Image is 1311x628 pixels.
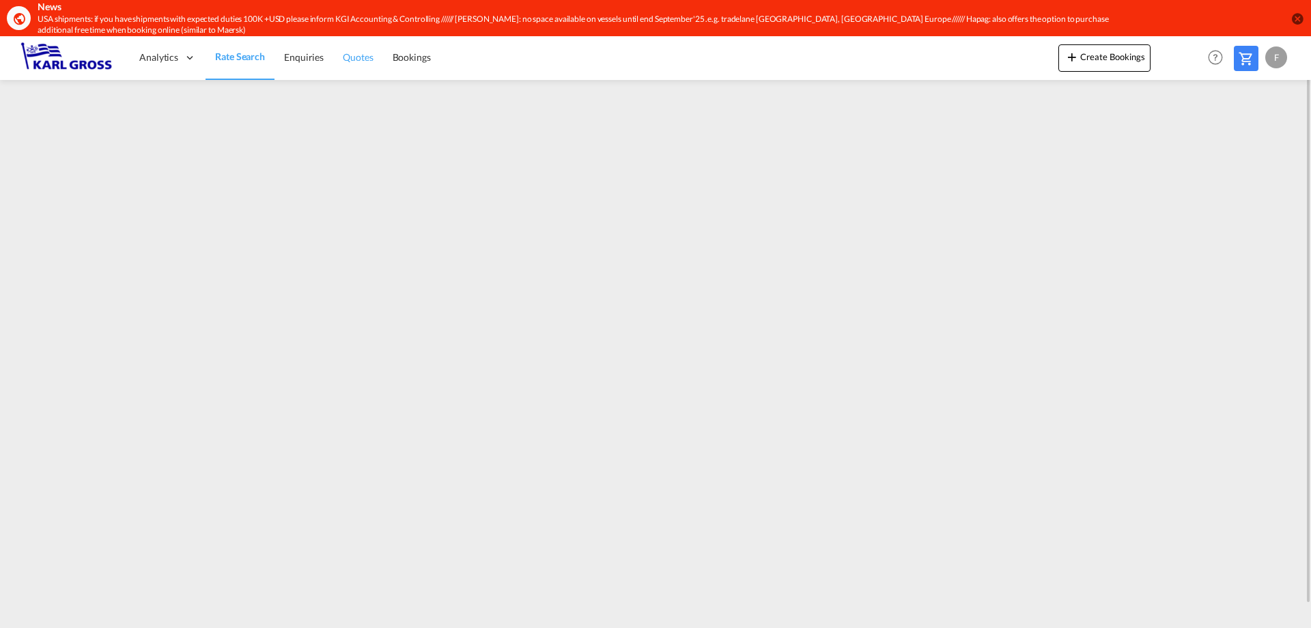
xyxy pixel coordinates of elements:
[20,42,113,73] img: 3269c73066d711f095e541db4db89301.png
[284,51,324,63] span: Enquiries
[1204,46,1234,70] div: Help
[12,12,26,25] md-icon: icon-earth
[139,51,178,64] span: Analytics
[1064,49,1080,65] md-icon: icon-plus 400-fg
[383,36,440,80] a: Bookings
[333,36,382,80] a: Quotes
[274,36,333,80] a: Enquiries
[1058,44,1151,72] button: icon-plus 400-fgCreate Bookings
[1204,46,1227,69] span: Help
[1265,46,1287,68] div: F
[343,51,373,63] span: Quotes
[393,51,431,63] span: Bookings
[215,51,265,62] span: Rate Search
[38,14,1110,37] div: USA shipments: if you have shipments with expected duties 100K +USD please inform KGI Accounting ...
[130,36,206,80] div: Analytics
[206,36,274,80] a: Rate Search
[1291,12,1304,25] button: icon-close-circle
